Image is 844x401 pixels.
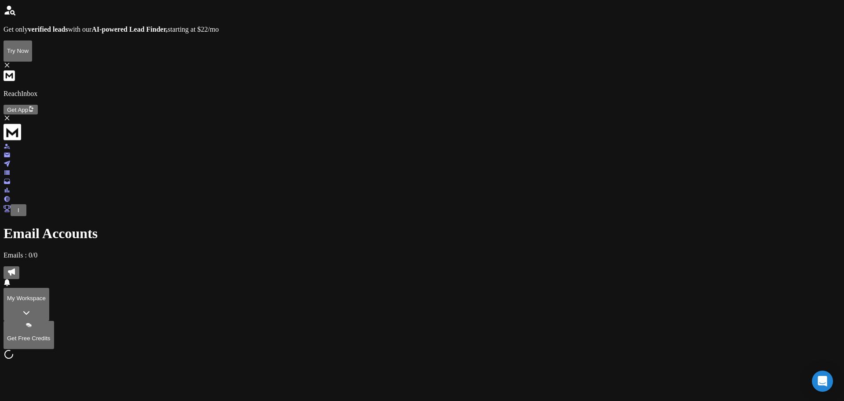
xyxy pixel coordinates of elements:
strong: AI-powered Lead Finder, [91,26,167,33]
div: Open Intercom Messenger [812,371,833,392]
button: I [11,204,26,216]
strong: verified leads [28,26,68,33]
button: Get Free Credits [4,321,54,349]
button: Try Now [4,40,32,62]
button: Get App [4,105,38,114]
p: My Workspace [7,295,46,302]
img: logo [4,123,21,141]
span: 0 / 0 [29,251,37,259]
span: I [18,207,19,213]
h1: Email Accounts [4,225,840,242]
p: ReachInbox [4,90,840,98]
p: Try Now [7,48,29,54]
p: Emails : [4,251,840,259]
p: Get only with our starting at $22/mo [4,26,840,33]
button: I [14,206,23,215]
p: Get Free Credits [7,335,51,342]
